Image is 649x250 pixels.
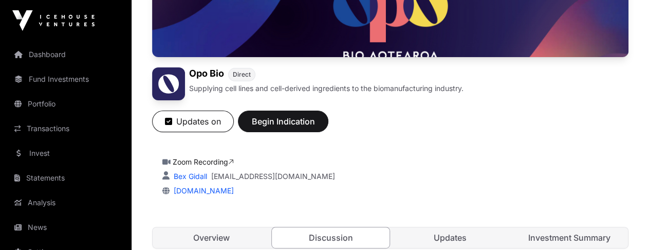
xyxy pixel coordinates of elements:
button: Updates on [152,111,234,132]
a: Dashboard [8,43,123,66]
a: Bex Gidall [172,172,207,181]
a: Transactions [8,117,123,140]
a: Statements [8,167,123,189]
a: Invest [8,142,123,165]
a: Investment Summary [511,227,628,248]
a: [DOMAIN_NAME] [170,186,234,195]
h1: Opo Bio [189,67,224,81]
button: Begin Indication [238,111,328,132]
a: Fund Investments [8,68,123,91]
a: Overview [153,227,270,248]
a: [EMAIL_ADDRESS][DOMAIN_NAME] [211,171,335,182]
a: Analysis [8,191,123,214]
img: Icehouse Ventures Logo [12,10,95,31]
a: Begin Indication [238,121,328,131]
nav: Tabs [153,227,628,248]
iframe: Chat Widget [598,201,649,250]
a: News [8,216,123,239]
a: Zoom Recording [173,157,234,166]
img: Opo Bio [152,67,185,100]
a: Portfolio [8,93,123,115]
a: Updates [392,227,509,248]
span: Direct [233,70,251,79]
span: Begin Indication [251,115,316,128]
p: Supplying cell lines and cell-derived ingredients to the biomanufacturing industry. [189,83,463,94]
a: Discussion [271,227,390,248]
